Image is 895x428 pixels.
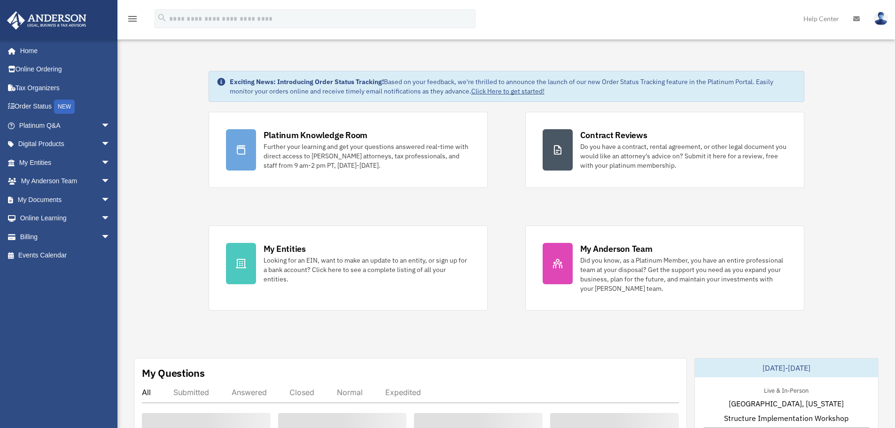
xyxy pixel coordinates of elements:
a: Platinum Q&Aarrow_drop_down [7,116,125,135]
a: Contract Reviews Do you have a contract, rental agreement, or other legal document you would like... [525,112,804,188]
i: menu [127,13,138,24]
div: Expedited [385,388,421,397]
i: search [157,13,167,23]
span: Structure Implementation Workshop [724,412,848,424]
a: menu [127,16,138,24]
img: Anderson Advisors Platinum Portal [4,11,89,30]
a: My Entitiesarrow_drop_down [7,153,125,172]
div: NEW [54,100,75,114]
div: Further your learning and get your questions answered real-time with direct access to [PERSON_NAM... [264,142,470,170]
div: Contract Reviews [580,129,647,141]
div: My Anderson Team [580,243,653,255]
div: Do you have a contract, rental agreement, or other legal document you would like an attorney's ad... [580,142,787,170]
a: Home [7,41,120,60]
div: Live & In-Person [756,385,816,395]
a: My Documentsarrow_drop_down [7,190,125,209]
div: Closed [289,388,314,397]
a: Events Calendar [7,246,125,265]
span: arrow_drop_down [101,135,120,154]
a: My Anderson Teamarrow_drop_down [7,172,125,191]
div: Did you know, as a Platinum Member, you have an entire professional team at your disposal? Get th... [580,256,787,293]
a: Order StatusNEW [7,97,125,117]
a: Billingarrow_drop_down [7,227,125,246]
a: Click Here to get started! [471,87,545,95]
img: User Pic [874,12,888,25]
span: [GEOGRAPHIC_DATA], [US_STATE] [729,398,844,409]
div: All [142,388,151,397]
span: arrow_drop_down [101,116,120,135]
a: My Anderson Team Did you know, as a Platinum Member, you have an entire professional team at your... [525,226,804,311]
span: arrow_drop_down [101,153,120,172]
a: Online Ordering [7,60,125,79]
strong: Exciting News: Introducing Order Status Tracking! [230,78,384,86]
div: Based on your feedback, we're thrilled to announce the launch of our new Order Status Tracking fe... [230,77,796,96]
a: Platinum Knowledge Room Further your learning and get your questions answered real-time with dire... [209,112,488,188]
div: [DATE]-[DATE] [695,358,878,377]
span: arrow_drop_down [101,227,120,247]
span: arrow_drop_down [101,172,120,191]
div: Platinum Knowledge Room [264,129,368,141]
span: arrow_drop_down [101,209,120,228]
div: My Entities [264,243,306,255]
div: My Questions [142,366,205,380]
div: Looking for an EIN, want to make an update to an entity, or sign up for a bank account? Click her... [264,256,470,284]
span: arrow_drop_down [101,190,120,210]
a: Tax Organizers [7,78,125,97]
a: Online Learningarrow_drop_down [7,209,125,228]
a: My Entities Looking for an EIN, want to make an update to an entity, or sign up for a bank accoun... [209,226,488,311]
div: Submitted [173,388,209,397]
div: Answered [232,388,267,397]
div: Normal [337,388,363,397]
a: Digital Productsarrow_drop_down [7,135,125,154]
